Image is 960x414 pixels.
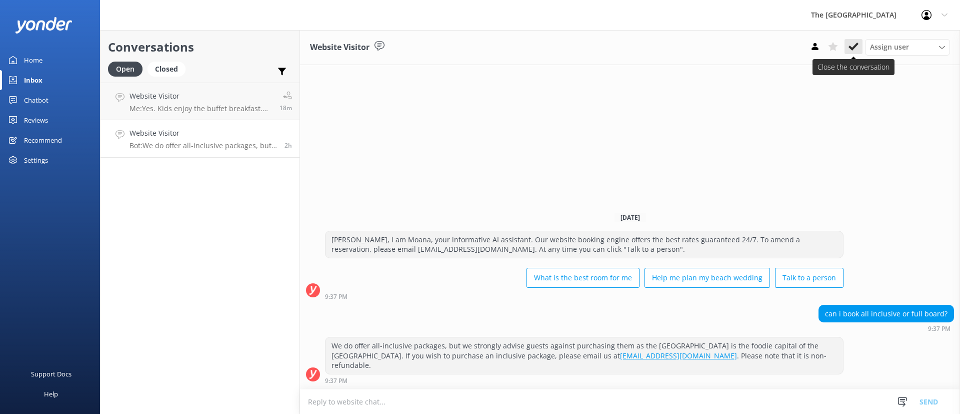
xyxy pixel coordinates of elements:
[44,384,58,404] div: Help
[24,70,42,90] div: Inbox
[870,42,909,53] span: Assign user
[614,213,646,222] span: [DATE]
[818,325,954,332] div: Sep 03 2025 09:37pm (UTC -10:00) Pacific/Honolulu
[24,110,48,130] div: Reviews
[775,268,843,288] button: Talk to a person
[31,364,71,384] div: Support Docs
[24,150,48,170] div: Settings
[279,104,292,112] span: Sep 03 2025 11:20pm (UTC -10:00) Pacific/Honolulu
[644,268,770,288] button: Help me plan my beach wedding
[108,38,292,57] h2: Conversations
[325,337,843,374] div: We do offer all-inclusive packages, but we strongly advise guests against purchasing them as the ...
[325,294,347,300] strong: 9:37 PM
[129,141,277,150] p: Bot: We do offer all-inclusive packages, but we strongly advise guests against purchasing them as...
[819,305,953,322] div: can i book all inclusive or full board?
[928,326,950,332] strong: 9:37 PM
[129,128,277,139] h4: Website Visitor
[325,293,843,300] div: Sep 03 2025 09:37pm (UTC -10:00) Pacific/Honolulu
[147,62,185,77] div: Closed
[24,50,42,70] div: Home
[325,377,843,384] div: Sep 03 2025 09:37pm (UTC -10:00) Pacific/Honolulu
[865,39,950,55] div: Assign User
[325,378,347,384] strong: 9:37 PM
[108,63,147,74] a: Open
[24,130,62,150] div: Recommend
[147,63,190,74] a: Closed
[129,104,272,113] p: Me: Yes. Kids enjoy the buffet breakfast. For lunch (11am-5pm) and dinner (6-9pm), kids enjoy 1 f...
[620,351,737,360] a: [EMAIL_ADDRESS][DOMAIN_NAME]
[100,83,299,120] a: Website VisitorMe:Yes. Kids enjoy the buffet breakfast. For lunch (11am-5pm) and dinner (6-9pm), ...
[310,41,369,54] h3: Website Visitor
[100,120,299,158] a: Website VisitorBot:We do offer all-inclusive packages, but we strongly advise guests against purc...
[129,91,272,102] h4: Website Visitor
[24,90,48,110] div: Chatbot
[108,62,142,77] div: Open
[284,141,292,150] span: Sep 03 2025 09:37pm (UTC -10:00) Pacific/Honolulu
[15,17,72,34] img: yonder-white-logo.png
[526,268,639,288] button: What is the best room for me
[325,231,843,258] div: [PERSON_NAME], I am Moana, your informative AI assistant. Our website booking engine offers the b...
